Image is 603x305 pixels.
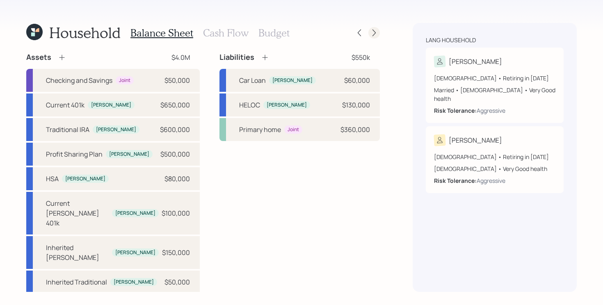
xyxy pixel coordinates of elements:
h3: Budget [258,27,290,39]
div: Current 401k [46,100,85,110]
div: [DEMOGRAPHIC_DATA] • Retiring in [DATE] [434,74,555,82]
div: $50,000 [164,75,190,85]
div: $150,000 [162,248,190,257]
div: $500,000 [160,149,190,159]
div: HSA [46,174,59,184]
div: Profit Sharing Plan [46,149,103,159]
div: [PERSON_NAME] [449,135,502,145]
div: [DEMOGRAPHIC_DATA] • Retiring in [DATE] [434,152,555,161]
div: Inherited Traditional [46,277,107,287]
div: [PERSON_NAME] [449,57,502,66]
div: [DEMOGRAPHIC_DATA] • Very Good health [434,164,555,173]
div: [PERSON_NAME] [96,126,136,133]
div: $80,000 [164,174,190,184]
div: $130,000 [342,100,370,110]
b: Risk Tolerance: [434,177,477,184]
div: Married • [DEMOGRAPHIC_DATA] • Very Good health [434,86,555,103]
h3: Balance Sheet [130,27,193,39]
div: [PERSON_NAME] [65,175,105,182]
div: $360,000 [340,125,370,134]
div: [PERSON_NAME] [115,249,155,256]
h4: Assets [26,53,51,62]
div: [PERSON_NAME] [114,279,154,286]
div: [PERSON_NAME] [272,77,313,84]
div: Traditional IRA [46,125,89,134]
div: Inherited [PERSON_NAME] [46,243,109,262]
div: Aggressive [477,176,505,185]
div: [PERSON_NAME] [115,210,155,217]
div: [PERSON_NAME] [267,102,307,109]
div: HELOC [239,100,260,110]
div: Primary home [239,125,281,134]
div: $4.0M [171,52,190,62]
div: [PERSON_NAME] [91,102,131,109]
div: [PERSON_NAME] [109,151,149,158]
div: Car Loan [239,75,266,85]
div: $60,000 [344,75,370,85]
div: $100,000 [162,208,190,218]
div: Current [PERSON_NAME] 401k [46,198,109,228]
div: Joint [119,77,130,84]
h1: Household [49,24,121,41]
div: Lang household [426,36,476,44]
div: $650,000 [160,100,190,110]
h3: Cash Flow [203,27,249,39]
b: Risk Tolerance: [434,107,477,114]
div: $600,000 [160,125,190,134]
div: Aggressive [477,106,505,115]
div: $550k [352,52,370,62]
div: Checking and Savings [46,75,112,85]
h4: Liabilities [219,53,254,62]
div: Joint [288,126,299,133]
div: $50,000 [164,277,190,287]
